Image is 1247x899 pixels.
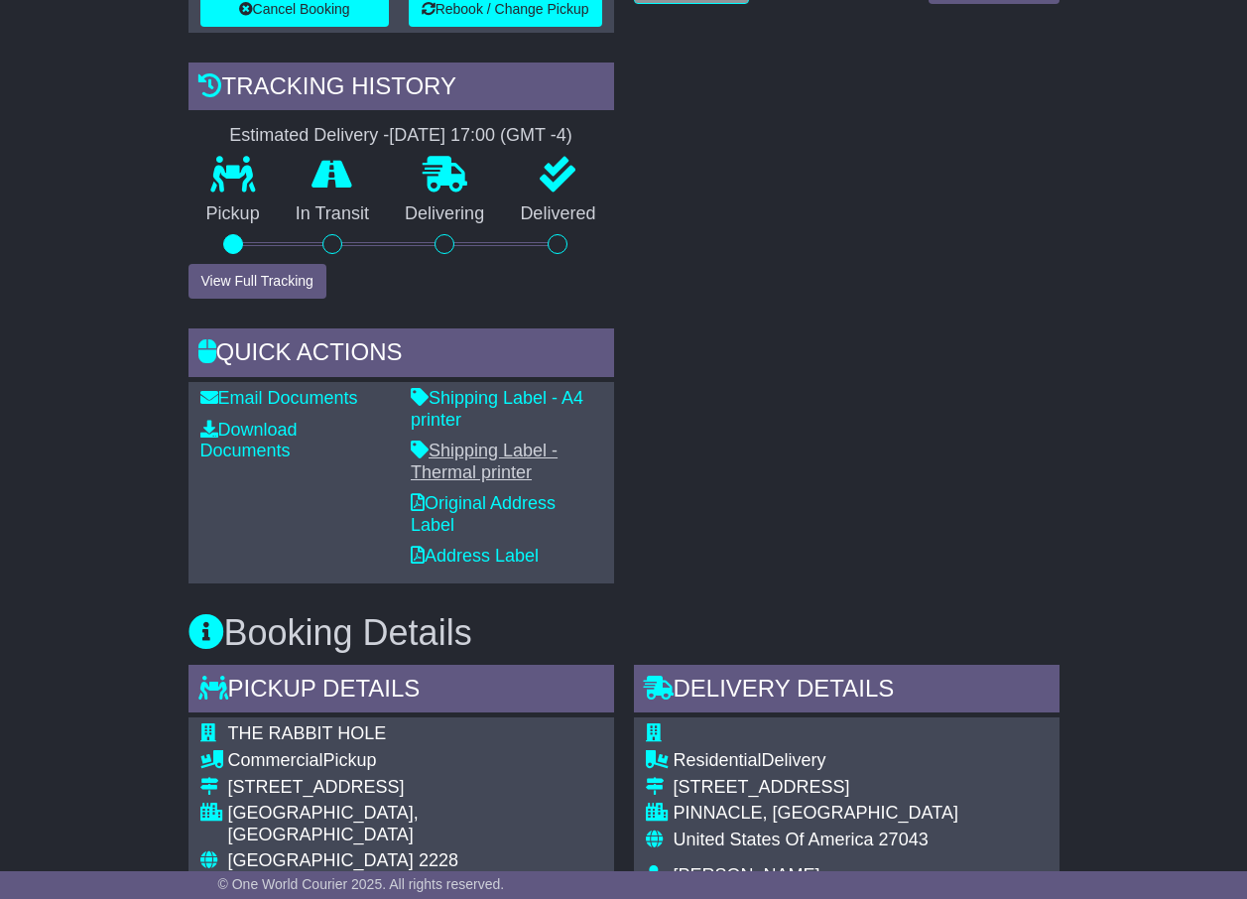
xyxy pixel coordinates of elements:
[188,665,614,718] div: Pickup Details
[188,203,278,225] p: Pickup
[674,830,874,849] span: United States Of America
[228,777,602,799] div: [STREET_ADDRESS]
[228,750,323,770] span: Commercial
[228,723,387,743] span: THE RABBIT HOLE
[879,830,929,849] span: 27043
[200,388,358,408] a: Email Documents
[200,420,298,461] a: Download Documents
[502,203,613,225] p: Delivered
[228,803,602,845] div: [GEOGRAPHIC_DATA], [GEOGRAPHIC_DATA]
[218,876,505,892] span: © One World Courier 2025. All rights reserved.
[674,865,820,885] span: [PERSON_NAME]
[188,264,326,299] button: View Full Tracking
[278,203,387,225] p: In Transit
[411,546,539,566] a: Address Label
[228,750,602,772] div: Pickup
[411,493,556,535] a: Original Address Label
[387,203,502,225] p: Delivering
[674,803,976,825] div: PINNACLE, [GEOGRAPHIC_DATA]
[411,388,583,430] a: Shipping Label - A4 printer
[674,777,976,799] div: [STREET_ADDRESS]
[389,125,571,147] div: [DATE] 17:00 (GMT -4)
[411,441,558,482] a: Shipping Label - Thermal printer
[674,750,976,772] div: Delivery
[188,63,614,116] div: Tracking history
[188,328,614,382] div: Quick Actions
[188,125,614,147] div: Estimated Delivery -
[674,750,762,770] span: Residential
[188,613,1060,653] h3: Booking Details
[228,850,414,870] span: [GEOGRAPHIC_DATA]
[634,665,1060,718] div: Delivery Details
[419,850,458,870] span: 2228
